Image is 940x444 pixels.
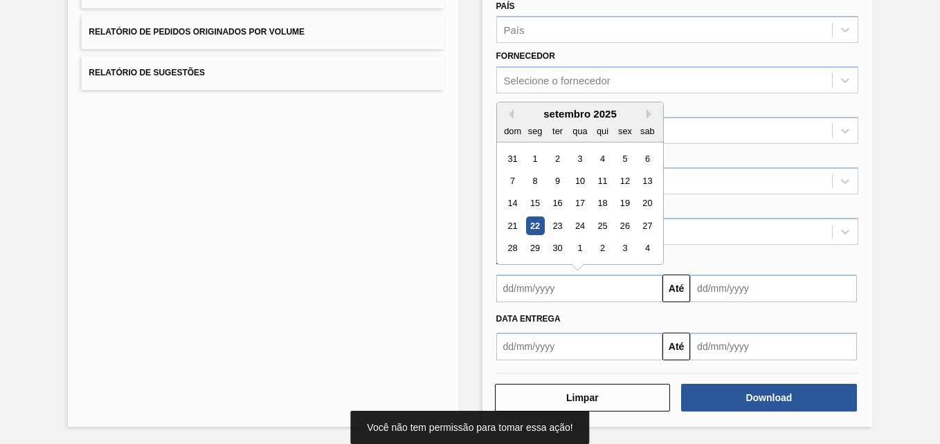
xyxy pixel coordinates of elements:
[503,149,522,168] div: Choose domingo, 31 de agosto de 2025
[525,239,544,258] div: Choose segunda-feira, 29 de setembro de 2025
[593,149,611,168] div: Choose quinta-feira, 4 de setembro de 2025
[496,333,663,360] input: dd/mm/yyyy
[638,172,656,190] div: Choose sábado, 13 de setembro de 2025
[593,194,611,213] div: Choose quinta-feira, 18 de setembro de 2025
[690,333,857,360] input: dd/mm/yyyy
[82,56,444,90] button: Relatório de Sugestões
[525,149,544,168] div: Choose segunda-feira, 1 de setembro de 2025
[662,275,690,302] button: Até
[525,216,544,235] div: Choose segunda-feira, 22 de setembro de 2025
[615,122,634,140] div: sex
[638,149,656,168] div: Choose sábado, 6 de setembro de 2025
[548,149,566,168] div: Choose terça-feira, 2 de setembro de 2025
[503,172,522,190] div: Choose domingo, 7 de setembro de 2025
[593,122,611,140] div: qui
[647,109,656,119] button: Next Month
[504,109,514,119] button: Previous Month
[496,314,561,324] span: Data entrega
[496,1,515,11] label: País
[525,172,544,190] div: Choose segunda-feira, 8 de setembro de 2025
[615,149,634,168] div: Choose sexta-feira, 5 de setembro de 2025
[504,75,611,86] div: Selecione o fornecedor
[548,122,566,140] div: ter
[525,194,544,213] div: Choose segunda-feira, 15 de setembro de 2025
[593,216,611,235] div: Choose quinta-feira, 25 de setembro de 2025
[638,122,656,140] div: sab
[570,239,589,258] div: Choose quarta-feira, 1 de outubro de 2025
[615,216,634,235] div: Choose sexta-feira, 26 de setembro de 2025
[548,194,566,213] div: Choose terça-feira, 16 de setembro de 2025
[570,216,589,235] div: Choose quarta-feira, 24 de setembro de 2025
[570,122,589,140] div: qua
[89,68,205,77] span: Relatório de Sugestões
[496,275,663,302] input: dd/mm/yyyy
[548,216,566,235] div: Choose terça-feira, 23 de setembro de 2025
[501,147,658,259] div: month 2025-09
[82,15,444,49] button: Relatório de Pedidos Originados por Volume
[615,194,634,213] div: Choose sexta-feira, 19 de setembro de 2025
[662,333,690,360] button: Até
[593,172,611,190] div: Choose quinta-feira, 11 de setembro de 2025
[89,27,305,37] span: Relatório de Pedidos Originados por Volume
[497,108,663,120] div: setembro 2025
[570,194,589,213] div: Choose quarta-feira, 17 de setembro de 2025
[504,24,525,36] div: País
[503,239,522,258] div: Choose domingo, 28 de setembro de 2025
[496,51,555,61] label: Fornecedor
[503,122,522,140] div: dom
[681,384,857,411] button: Download
[615,239,634,258] div: Choose sexta-feira, 3 de outubro de 2025
[638,194,656,213] div: Choose sábado, 20 de setembro de 2025
[593,239,611,258] div: Choose quinta-feira, 2 de outubro de 2025
[690,275,857,302] input: dd/mm/yyyy
[548,172,566,190] div: Choose terça-feira, 9 de setembro de 2025
[503,194,522,213] div: Choose domingo, 14 de setembro de 2025
[570,172,589,190] div: Choose quarta-feira, 10 de setembro de 2025
[503,216,522,235] div: Choose domingo, 21 de setembro de 2025
[495,384,671,411] button: Limpar
[548,239,566,258] div: Choose terça-feira, 30 de setembro de 2025
[638,216,656,235] div: Choose sábado, 27 de setembro de 2025
[525,122,544,140] div: seg
[570,149,589,168] div: Choose quarta-feira, 3 de setembro de 2025
[615,172,634,190] div: Choose sexta-feira, 12 de setembro de 2025
[638,239,656,258] div: Choose sábado, 4 de outubro de 2025
[367,422,572,433] span: Você não tem permissão para tomar essa ação!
